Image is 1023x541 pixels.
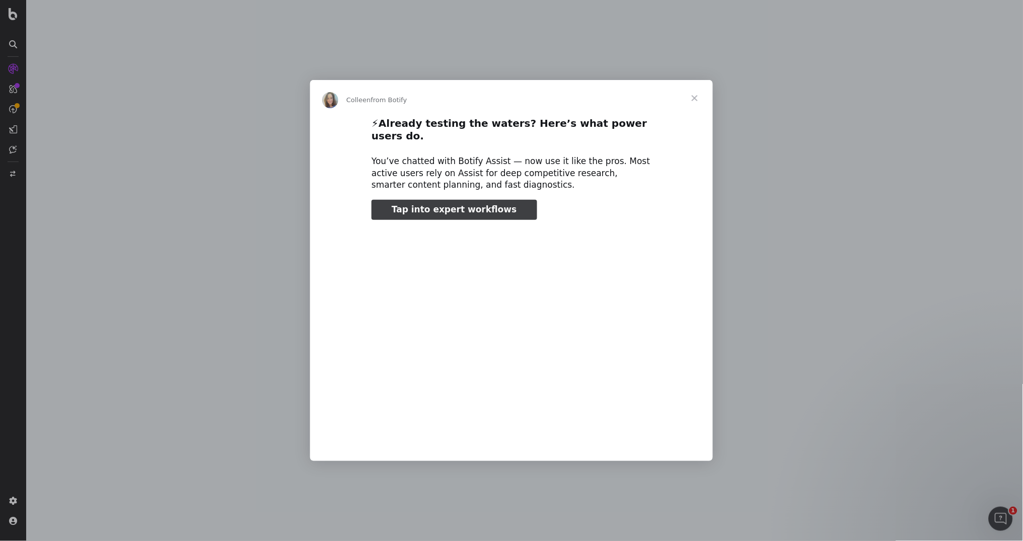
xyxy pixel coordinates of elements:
[372,117,647,142] b: Already testing the waters? Here’s what power users do.
[346,96,371,104] span: Colleen
[372,156,651,191] div: You’ve chatted with Botify Assist — now use it like the pros. Most active users rely on Assist fo...
[371,96,407,104] span: from Botify
[322,92,338,108] img: Profile image for Colleen
[372,200,537,220] a: Tap into expert workflows
[392,204,517,214] span: Tap into expert workflows
[677,80,713,116] span: Close
[302,228,721,438] video: Play video
[372,117,651,148] h2: ⚡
